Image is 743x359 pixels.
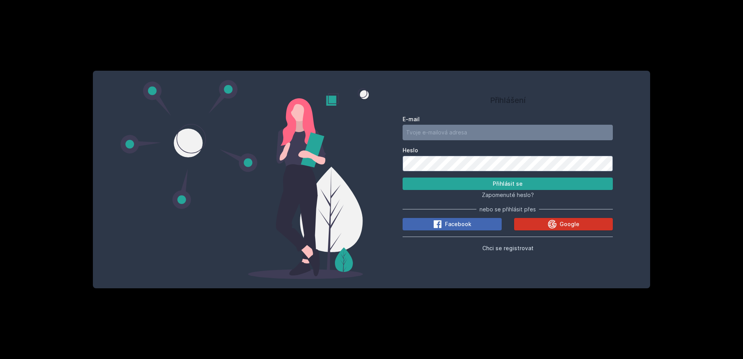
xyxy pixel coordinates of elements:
[403,178,613,190] button: Přihlásit se
[514,218,613,230] button: Google
[560,220,579,228] span: Google
[403,125,613,140] input: Tvoje e-mailová adresa
[403,115,613,123] label: E-mail
[482,243,534,253] button: Chci se registrovat
[403,94,613,106] h1: Přihlášení
[482,192,534,198] span: Zapomenuté heslo?
[403,218,502,230] button: Facebook
[482,245,534,251] span: Chci se registrovat
[445,220,471,228] span: Facebook
[480,206,536,213] span: nebo se přihlásit přes
[403,146,613,154] label: Heslo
